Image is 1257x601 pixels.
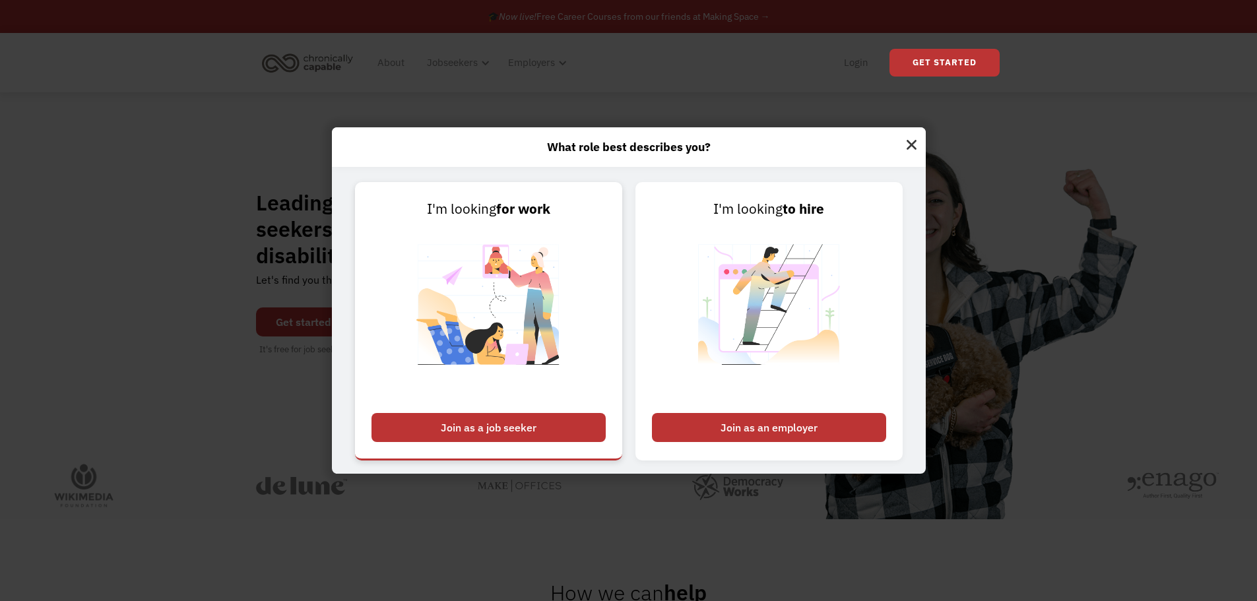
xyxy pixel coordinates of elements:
[258,48,357,77] img: Chronically Capable logo
[547,139,711,154] strong: What role best describes you?
[419,42,494,84] div: Jobseekers
[406,220,571,406] img: Chronically Capable Personalized Job Matching
[496,200,550,218] strong: for work
[258,48,363,77] a: home
[836,42,876,84] a: Login
[508,55,555,71] div: Employers
[500,42,571,84] div: Employers
[355,182,622,460] a: I'm lookingfor workJoin as a job seeker
[783,200,824,218] strong: to hire
[371,199,606,220] div: I'm looking
[652,199,886,220] div: I'm looking
[635,182,903,460] a: I'm lookingto hireJoin as an employer
[371,413,606,442] div: Join as a job seeker
[889,49,1000,77] a: Get Started
[427,55,478,71] div: Jobseekers
[652,413,886,442] div: Join as an employer
[370,42,412,84] a: About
